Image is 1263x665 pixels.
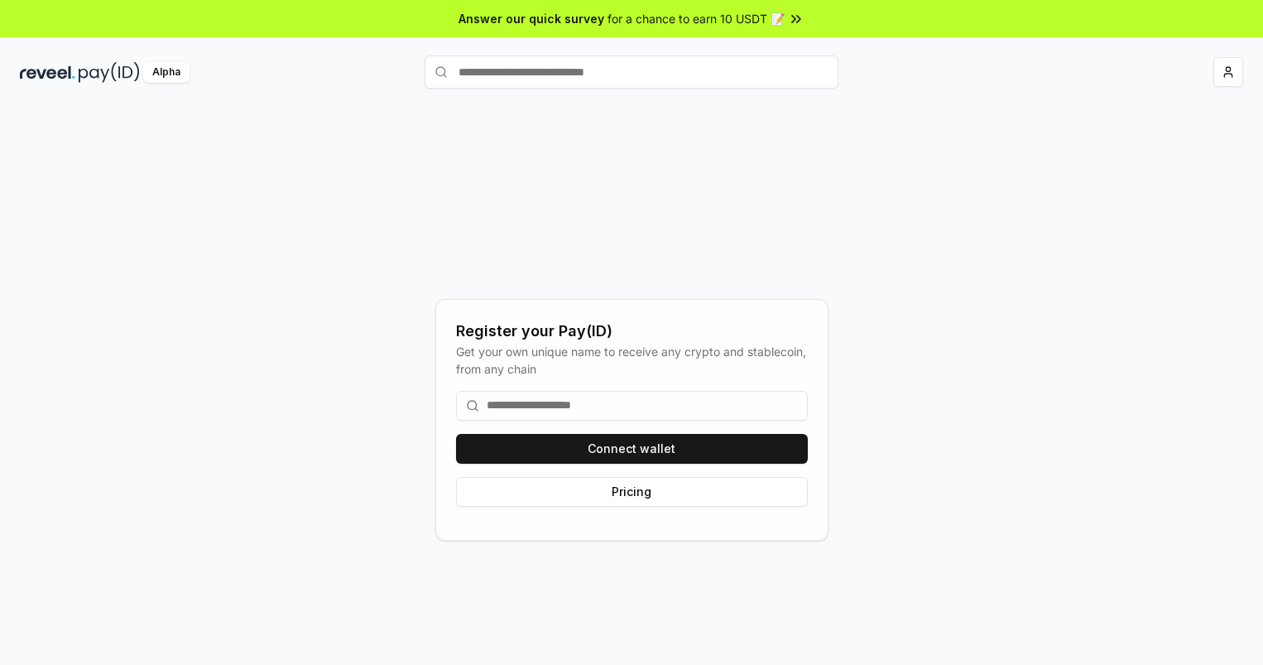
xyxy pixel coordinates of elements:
img: reveel_dark [20,62,75,83]
span: for a chance to earn 10 USDT 📝 [607,10,785,27]
button: Connect wallet [456,434,808,464]
button: Pricing [456,477,808,507]
div: Get your own unique name to receive any crypto and stablecoin, from any chain [456,343,808,378]
img: pay_id [79,62,140,83]
span: Answer our quick survey [459,10,604,27]
div: Alpha [143,62,190,83]
div: Register your Pay(ID) [456,320,808,343]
